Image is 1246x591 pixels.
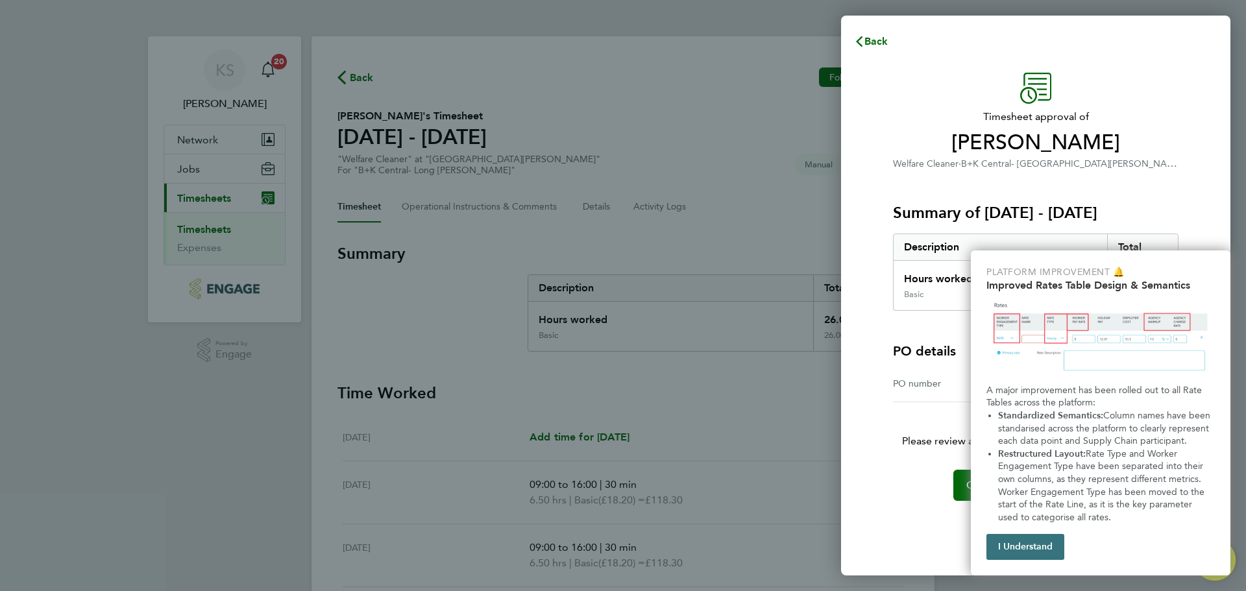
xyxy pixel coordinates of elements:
span: Welfare Cleaner [893,158,959,169]
h2: Improved Rates Table Design & Semantics [986,279,1215,291]
div: Hours worked [894,261,1107,289]
div: Summary of 25 - 31 Aug 2025 [893,234,1179,311]
button: I Understand [986,534,1064,560]
span: · [959,158,961,169]
div: Basic [904,289,923,300]
div: PO number [893,376,1036,391]
p: A major improvement has been rolled out to all Rate Tables across the platform: [986,384,1215,409]
img: Updated Rates Table Design & Semantics [986,296,1215,379]
span: B+K Central- [GEOGRAPHIC_DATA][PERSON_NAME] [961,157,1183,169]
span: [PERSON_NAME] [893,130,1179,156]
span: Timesheet approval of [893,109,1179,125]
div: Description [894,234,1107,260]
strong: Restructured Layout: [998,448,1086,459]
strong: Standardized Semantics: [998,410,1103,421]
span: Back [864,35,888,47]
div: Total [1107,234,1179,260]
h3: Summary of [DATE] - [DATE] [893,202,1179,223]
p: Platform Improvement 🔔 [986,266,1215,279]
span: Confirm Timesheet Approval [966,479,1105,492]
span: Rate Type and Worker Engagement Type have been separated into their own columns, as they represen... [998,448,1207,523]
h4: PO details [893,342,956,360]
p: Please review all details before approving this timesheet. [877,402,1194,449]
span: Column names have been standarised across the platform to clearly represent each data point and S... [998,410,1213,446]
div: Improved Rate Table Semantics [971,250,1230,575]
